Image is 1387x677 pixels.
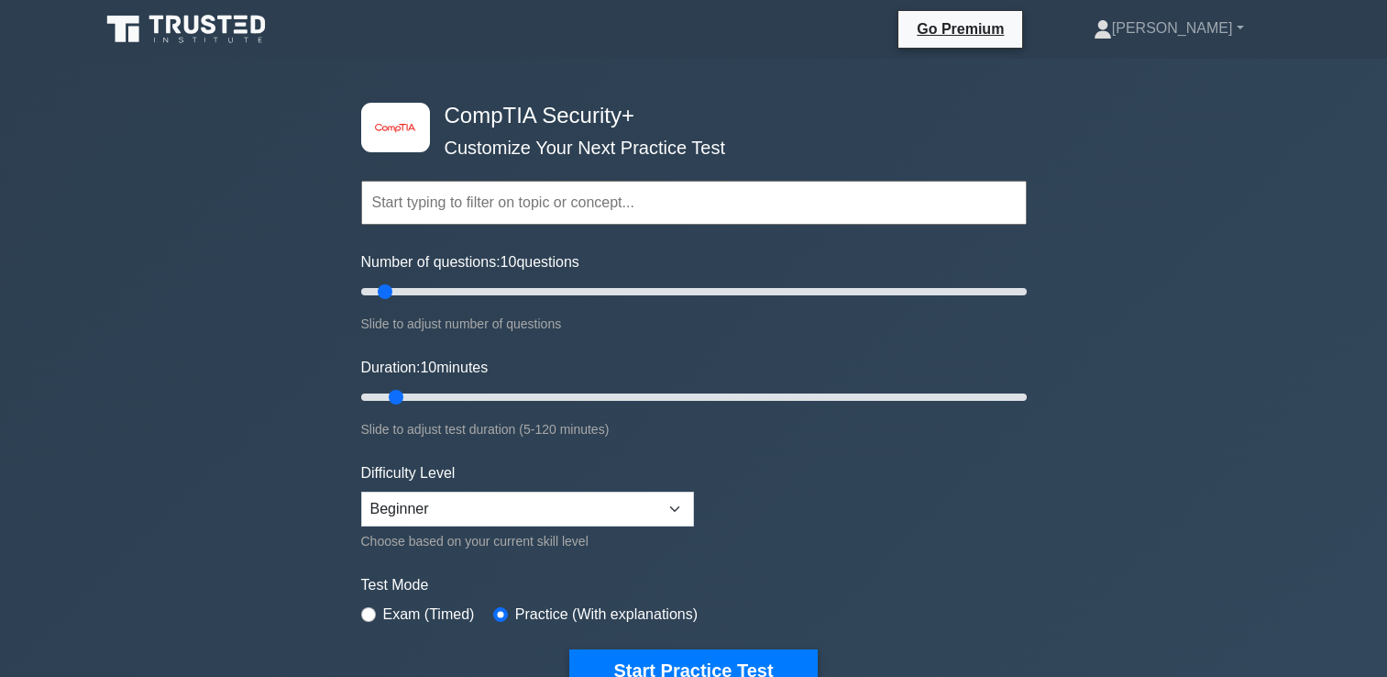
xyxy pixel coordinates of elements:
div: Choose based on your current skill level [361,530,694,552]
label: Practice (With explanations) [515,604,698,626]
div: Slide to adjust test duration (5-120 minutes) [361,418,1027,440]
span: 10 [420,360,436,375]
label: Duration: minutes [361,357,489,379]
div: Slide to adjust number of questions [361,313,1027,335]
label: Difficulty Level [361,462,456,484]
h4: CompTIA Security+ [437,103,937,129]
label: Number of questions: questions [361,251,579,273]
input: Start typing to filter on topic or concept... [361,181,1027,225]
label: Test Mode [361,574,1027,596]
label: Exam (Timed) [383,604,475,626]
a: Go Premium [906,17,1015,40]
span: 10 [501,254,517,270]
a: [PERSON_NAME] [1050,10,1288,47]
